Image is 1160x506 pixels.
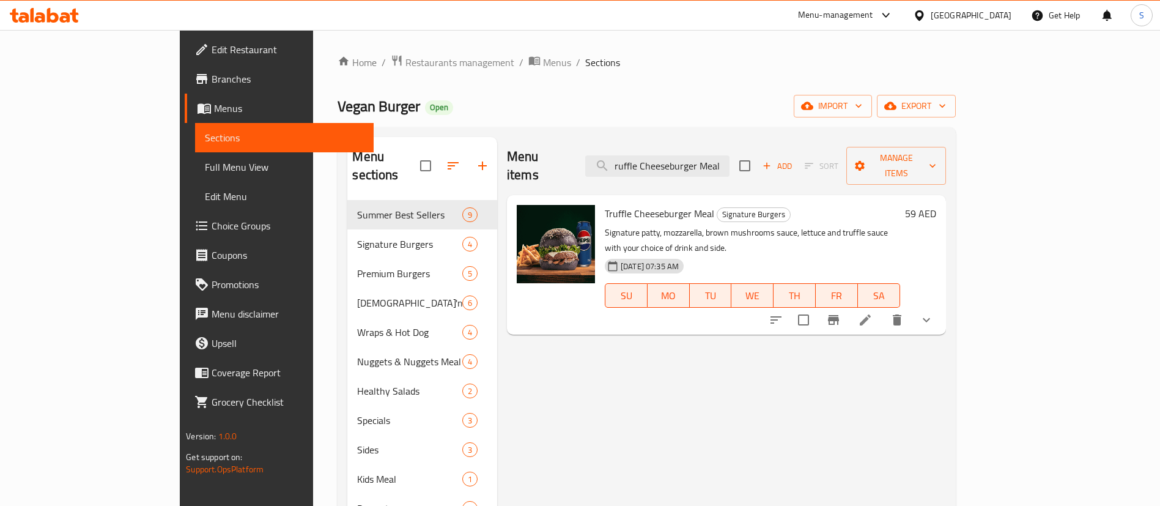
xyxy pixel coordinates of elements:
div: Signature Burgers [717,207,791,222]
span: 5 [463,268,477,280]
button: TH [774,283,816,308]
div: Signature Burgers4 [347,229,497,259]
span: Sides [357,442,462,457]
span: Specials [357,413,462,428]
div: Healthy Salads2 [347,376,497,406]
span: import [804,99,862,114]
a: Edit menu item [858,313,873,327]
div: items [462,354,478,369]
span: Select section first [797,157,846,176]
span: export [887,99,946,114]
span: Signature Burgers [717,207,790,221]
button: SU [605,283,648,308]
span: S [1139,9,1144,22]
span: Version: [186,428,216,444]
span: Add [761,159,794,173]
span: 1 [463,474,477,485]
h6: 59 AED [905,205,936,222]
span: Kids Meal [357,472,462,486]
span: Sections [205,130,364,145]
li: / [519,55,523,70]
span: Select all sections [413,153,438,179]
button: MO [648,283,690,308]
span: Nuggets & Nuggets Meal [357,354,462,369]
span: Edit Restaurant [212,42,364,57]
img: Truffle Cheeseburger Meal [517,205,595,283]
span: FR [821,287,853,305]
span: Select section [732,153,758,179]
li: / [576,55,580,70]
a: Edit Menu [195,182,374,211]
div: Kids Meal1 [347,464,497,494]
span: 6 [463,297,477,309]
span: Full Menu View [205,160,364,174]
span: Manage items [856,151,936,181]
span: Premium Burgers [357,266,462,281]
span: Menus [214,101,364,116]
a: Menus [528,54,571,70]
button: Add [758,157,797,176]
div: Specials3 [347,406,497,435]
div: [GEOGRAPHIC_DATA] [931,9,1011,22]
p: Signature patty, mozzarella, brown mushrooms sauce, lettuce and truffle sauce with your choice of... [605,225,900,256]
span: Coverage Report [212,365,364,380]
span: 4 [463,239,477,250]
a: Promotions [185,270,374,299]
div: items [462,266,478,281]
span: Wraps & Hot Dog [357,325,462,340]
button: export [877,95,956,117]
h2: Menu items [507,147,571,184]
a: Coverage Report [185,358,374,387]
span: Sections [585,55,620,70]
a: Choice Groups [185,211,374,240]
button: FR [816,283,858,308]
div: Open [425,100,453,115]
a: Sections [195,123,374,152]
a: Menu disclaimer [185,299,374,329]
div: Premium Burgers5 [347,259,497,288]
a: Upsell [185,329,374,358]
a: Branches [185,64,374,94]
div: items [462,384,478,398]
div: Wraps & Hot Dog4 [347,318,497,347]
div: items [462,472,478,486]
span: 9 [463,209,477,221]
div: items [462,442,478,457]
span: WE [736,287,769,305]
div: items [462,325,478,340]
div: Summer Best Sellers9 [347,200,497,229]
span: 1.0.0 [218,428,237,444]
span: SU [610,287,643,305]
span: Vegan Burger [338,92,420,120]
a: Edit Restaurant [185,35,374,64]
span: Menu disclaimer [212,307,364,321]
div: Nuggets & Nuggets Meal4 [347,347,497,376]
div: Summer Best Sellers [357,207,462,222]
button: TU [690,283,732,308]
button: delete [882,305,912,335]
div: items [462,237,478,251]
a: Support.OpsPlatform [186,461,264,477]
span: Healthy Salads [357,384,462,398]
span: SA [863,287,895,305]
span: Truffle Cheeseburger Meal [605,204,714,223]
span: 4 [463,327,477,338]
span: [DEMOGRAPHIC_DATA]'n Burgers [357,296,462,310]
span: MO [652,287,685,305]
a: Coupons [185,240,374,270]
h2: Menu sections [352,147,420,184]
button: WE [731,283,774,308]
svg: Show Choices [919,313,934,327]
span: Coupons [212,248,364,262]
span: 4 [463,356,477,368]
span: [DATE] 07:35 AM [616,261,684,272]
span: Get support on: [186,449,242,465]
span: Upsell [212,336,364,351]
a: Grocery Checklist [185,387,374,417]
span: Menus [543,55,571,70]
div: Signature Burgers [357,237,462,251]
span: 3 [463,415,477,426]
